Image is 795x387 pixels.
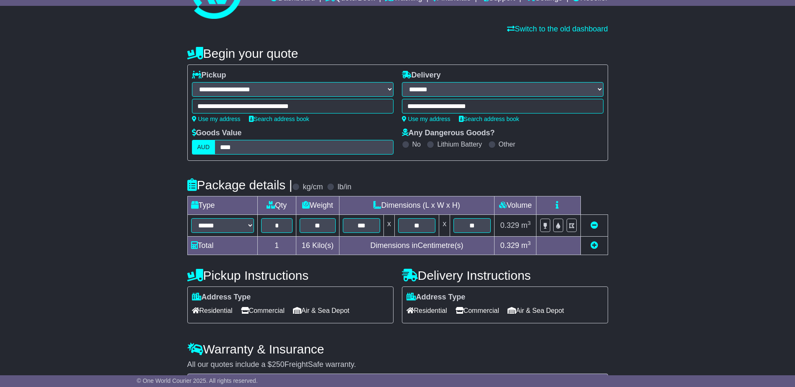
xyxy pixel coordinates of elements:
[508,304,564,317] span: Air & Sea Depot
[192,293,251,302] label: Address Type
[192,71,226,80] label: Pickup
[521,241,531,250] span: m
[293,304,350,317] span: Air & Sea Depot
[187,178,293,192] h4: Package details |
[459,116,519,122] a: Search address book
[303,183,323,192] label: kg/cm
[590,221,598,230] a: Remove this item
[521,221,531,230] span: m
[257,237,296,255] td: 1
[187,360,608,369] div: All our quotes include a $ FreightSafe warranty.
[192,129,242,138] label: Goods Value
[187,237,257,255] td: Total
[187,342,608,356] h4: Warranty & Insurance
[192,140,215,155] label: AUD
[383,215,394,237] td: x
[187,196,257,215] td: Type
[296,237,339,255] td: Kilo(s)
[337,183,351,192] label: lb/in
[528,220,531,226] sup: 3
[500,241,519,250] span: 0.329
[241,304,285,317] span: Commercial
[402,129,495,138] label: Any Dangerous Goods?
[407,293,466,302] label: Address Type
[339,196,495,215] td: Dimensions (L x W x H)
[499,140,515,148] label: Other
[192,304,233,317] span: Residential
[495,196,536,215] td: Volume
[187,46,608,60] h4: Begin your quote
[456,304,499,317] span: Commercial
[402,268,608,282] h4: Delivery Instructions
[500,221,519,230] span: 0.329
[187,268,394,282] h4: Pickup Instructions
[339,237,495,255] td: Dimensions in Centimetre(s)
[402,116,451,122] a: Use my address
[407,304,447,317] span: Residential
[590,241,598,250] a: Add new item
[402,71,441,80] label: Delivery
[507,25,608,33] a: Switch to the old dashboard
[192,116,241,122] a: Use my address
[296,196,339,215] td: Weight
[272,360,285,369] span: 250
[528,240,531,246] sup: 3
[412,140,421,148] label: No
[137,377,258,384] span: © One World Courier 2025. All rights reserved.
[439,215,450,237] td: x
[249,116,309,122] a: Search address book
[302,241,310,250] span: 16
[257,196,296,215] td: Qty
[437,140,482,148] label: Lithium Battery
